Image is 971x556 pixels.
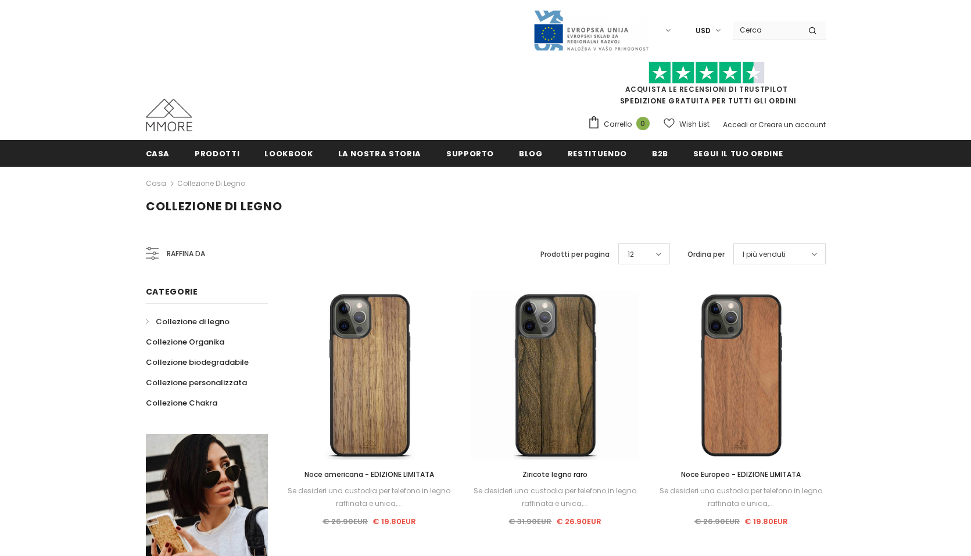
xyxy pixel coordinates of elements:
[146,198,282,214] span: Collezione di legno
[587,116,655,133] a: Carrello 0
[533,25,649,35] a: Javni Razpis
[657,485,825,510] div: Se desideri una custodia per telefono in legno raffinata e unica,...
[556,516,601,527] span: € 26.90EUR
[146,140,170,166] a: Casa
[657,468,825,481] a: Noce Europeo - EDIZIONE LIMITATA
[681,469,801,479] span: Noce Europeo - EDIZIONE LIMITATA
[195,140,239,166] a: Prodotti
[471,485,639,510] div: Se desideri una custodia per telefono in legno raffinata e unica,...
[519,140,543,166] a: Blog
[750,120,757,130] span: or
[146,286,198,297] span: Categorie
[264,148,313,159] span: Lookbook
[446,148,494,159] span: supporto
[604,119,632,130] span: Carrello
[372,516,416,527] span: € 19.80EUR
[146,177,166,191] a: Casa
[338,140,421,166] a: La nostra storia
[304,469,434,479] span: Noce americana - EDIZIONE LIMITATA
[540,249,610,260] label: Prodotti per pagina
[733,21,800,38] input: Search Site
[285,468,454,481] a: Noce americana - EDIZIONE LIMITATA
[568,140,627,166] a: Restituendo
[508,516,551,527] span: € 31.90EUR
[446,140,494,166] a: supporto
[146,372,247,393] a: Collezione personalizzata
[679,119,710,130] span: Wish List
[652,140,668,166] a: B2B
[146,336,224,347] span: Collezione Organika
[664,114,710,134] a: Wish List
[758,120,826,130] a: Creare un account
[146,99,192,131] img: Casi MMORE
[723,120,748,130] a: Accedi
[587,67,826,106] span: SPEDIZIONE GRATUITA PER TUTTI GLI ORDINI
[146,397,217,408] span: Collezione Chakra
[264,140,313,166] a: Lookbook
[519,148,543,159] span: Blog
[522,469,587,479] span: Ziricote legno raro
[323,516,368,527] span: € 26.90EUR
[743,249,786,260] span: I più venduti
[694,516,740,527] span: € 26.90EUR
[628,249,634,260] span: 12
[338,148,421,159] span: La nostra storia
[146,377,247,388] span: Collezione personalizzata
[146,352,249,372] a: Collezione biodegradabile
[156,316,230,327] span: Collezione di legno
[636,117,650,130] span: 0
[146,332,224,352] a: Collezione Organika
[625,84,788,94] a: Acquista le recensioni di TrustPilot
[146,311,230,332] a: Collezione di legno
[693,148,783,159] span: Segui il tuo ordine
[285,485,454,510] div: Se desideri una custodia per telefono in legno raffinata e unica,...
[195,148,239,159] span: Prodotti
[167,247,205,260] span: Raffina da
[744,516,788,527] span: € 19.80EUR
[693,140,783,166] a: Segui il tuo ordine
[146,393,217,413] a: Collezione Chakra
[471,468,639,481] a: Ziricote legno raro
[648,62,765,84] img: Fidati di Pilot Stars
[146,357,249,368] span: Collezione biodegradabile
[177,178,245,188] a: Collezione di legno
[146,148,170,159] span: Casa
[568,148,627,159] span: Restituendo
[533,9,649,52] img: Javni Razpis
[652,148,668,159] span: B2B
[687,249,725,260] label: Ordina per
[696,25,711,37] span: USD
